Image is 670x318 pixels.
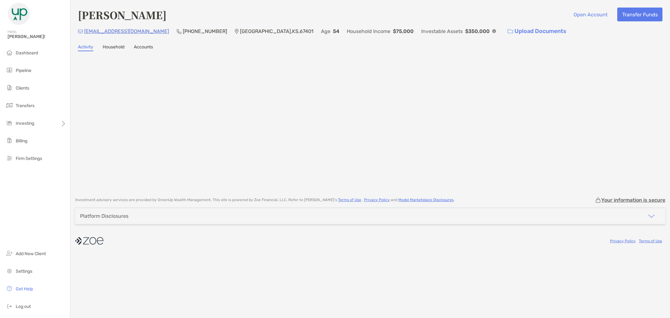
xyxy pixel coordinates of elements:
[6,119,13,127] img: investing icon
[333,27,339,35] p: 54
[78,8,166,22] h4: [PERSON_NAME]
[235,29,239,34] img: Location Icon
[504,25,570,38] a: Upload Documents
[364,198,390,202] a: Privacy Policy
[617,8,662,21] button: Transfer Funds
[80,213,128,219] div: Platform Disclosures
[177,29,182,34] img: Phone Icon
[465,27,490,35] p: $350,000
[648,212,655,220] img: icon arrow
[6,66,13,74] img: pipeline icon
[6,101,13,109] img: transfers icon
[134,44,153,51] a: Accounts
[569,8,612,21] button: Open Account
[347,27,390,35] p: Household Income
[6,49,13,56] img: dashboard icon
[78,44,93,51] a: Activity
[16,251,46,256] span: Add New Client
[639,239,662,243] a: Terms of Use
[8,3,30,25] img: Zoe Logo
[16,68,31,73] span: Pipeline
[75,234,103,248] img: company logo
[421,27,463,35] p: Investable Assets
[16,103,35,108] span: Transfers
[6,302,13,310] img: logout icon
[78,30,83,33] img: Email Icon
[183,27,227,35] p: [PHONE_NUMBER]
[492,29,496,33] img: Info Icon
[103,44,124,51] a: Household
[601,197,665,203] p: Your information is secure
[84,27,169,35] p: [EMAIL_ADDRESS][DOMAIN_NAME]
[6,137,13,144] img: billing icon
[8,34,66,39] span: [PERSON_NAME]!
[6,267,13,275] img: settings icon
[338,198,361,202] a: Terms of Use
[321,27,330,35] p: Age
[16,138,27,144] span: Billing
[6,154,13,162] img: firm-settings icon
[16,85,29,91] span: Clients
[16,156,42,161] span: Firm Settings
[6,285,13,292] img: get-help icon
[6,249,13,257] img: add_new_client icon
[398,198,454,202] a: Model Marketplace Disclosures
[6,84,13,91] img: clients icon
[16,121,34,126] span: Investing
[508,29,513,34] img: button icon
[16,304,31,309] span: Log out
[16,50,38,56] span: Dashboard
[75,198,455,202] p: Investment advisory services are provided by GreenUp Wealth Management . This site is powered by ...
[16,286,33,292] span: Get Help
[610,239,636,243] a: Privacy Policy
[240,27,313,35] p: [GEOGRAPHIC_DATA] , KS , 67401
[16,269,32,274] span: Settings
[393,27,414,35] p: $75,000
